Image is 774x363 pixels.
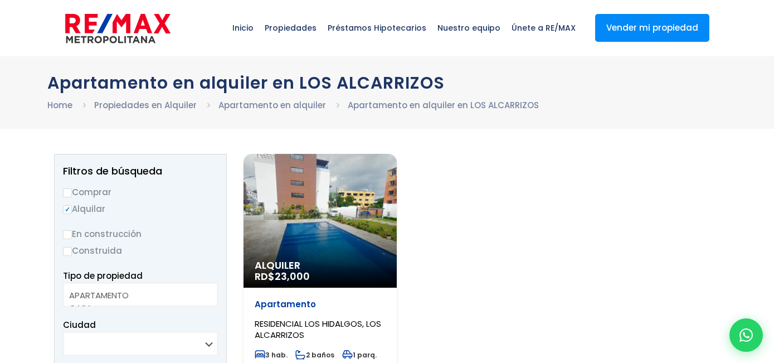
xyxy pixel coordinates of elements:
[63,270,143,282] span: Tipo de propiedad
[63,244,218,258] label: Construida
[432,11,506,45] span: Nuestro equipo
[63,205,72,214] input: Alquilar
[47,99,72,111] a: Home
[218,99,326,111] a: Apartamento en alquiler
[348,99,539,111] a: Apartamento en alquiler en LOS ALCARRIZOS
[259,11,322,45] span: Propiedades
[595,14,709,42] a: Vender mi propiedad
[63,227,218,241] label: En construcción
[63,185,218,199] label: Comprar
[63,166,218,177] h2: Filtros de búsqueda
[227,11,259,45] span: Inicio
[342,350,377,360] span: 1 parq.
[255,269,310,283] span: RD$
[65,12,171,45] img: remax-metropolitana-logo
[63,188,72,197] input: Comprar
[275,269,310,283] span: 23,000
[255,318,381,341] span: RESIDENCIAL LOS HIDALGOS, LOS ALCARRIZOS
[63,247,72,256] input: Construida
[255,260,386,271] span: Alquiler
[295,350,334,360] span: 2 baños
[69,302,203,314] option: CASA
[94,99,197,111] a: Propiedades en Alquiler
[322,11,432,45] span: Préstamos Hipotecarios
[47,73,727,93] h1: Apartamento en alquiler en LOS ALCARRIZOS
[506,11,581,45] span: Únete a RE/MAX
[63,230,72,239] input: En construcción
[63,202,218,216] label: Alquilar
[255,299,386,310] p: Apartamento
[69,289,203,302] option: APARTAMENTO
[63,319,96,331] span: Ciudad
[255,350,288,360] span: 3 hab.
